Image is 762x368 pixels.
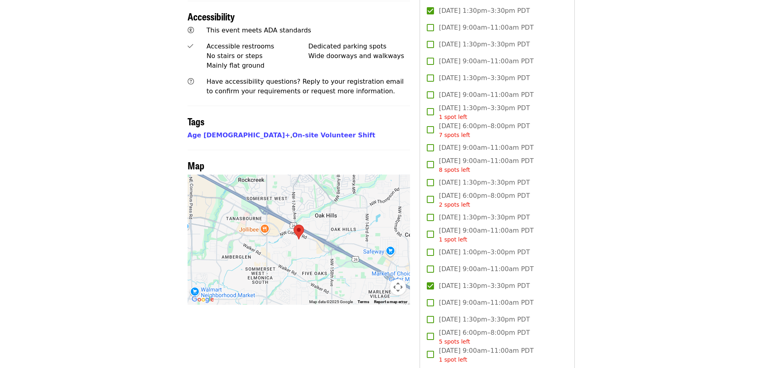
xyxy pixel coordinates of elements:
[439,143,534,153] span: [DATE] 9:00am–11:00am PDT
[439,121,530,139] span: [DATE] 6:00pm–8:00pm PDT
[439,236,467,243] span: 1 spot left
[439,338,470,345] span: 5 spots left
[206,26,311,34] span: This event meets ADA standards
[292,131,375,139] a: On-site Volunteer Shift
[439,156,534,174] span: [DATE] 9:00am–11:00am PDT
[439,298,534,308] span: [DATE] 9:00am–11:00am PDT
[308,51,410,61] div: Wide doorways and walkways
[188,158,204,172] span: Map
[358,300,369,304] a: Terms (opens in new tab)
[190,294,216,305] img: Google
[439,178,530,187] span: [DATE] 1:30pm–3:30pm PDT
[188,114,204,128] span: Tags
[439,132,470,138] span: 7 spots left
[206,78,404,95] span: Have accessibility questions? Reply to your registration email to confirm your requirements or re...
[439,191,530,209] span: [DATE] 6:00pm–8:00pm PDT
[206,61,308,70] div: Mainly flat ground
[439,6,530,16] span: [DATE] 1:30pm–3:30pm PDT
[439,40,530,49] span: [DATE] 1:30pm–3:30pm PDT
[188,131,292,139] span: ,
[309,300,353,304] span: Map data ©2025 Google
[439,315,530,324] span: [DATE] 1:30pm–3:30pm PDT
[188,78,194,85] i: question-circle icon
[439,328,530,346] span: [DATE] 6:00pm–8:00pm PDT
[439,103,530,121] span: [DATE] 1:30pm–3:30pm PDT
[439,167,470,173] span: 8 spots left
[439,281,530,291] span: [DATE] 1:30pm–3:30pm PDT
[190,294,216,305] a: Open this area in Google Maps (opens a new window)
[439,213,530,222] span: [DATE] 1:30pm–3:30pm PDT
[439,73,530,83] span: [DATE] 1:30pm–3:30pm PDT
[188,42,193,50] i: check icon
[439,247,530,257] span: [DATE] 1:00pm–3:00pm PDT
[439,264,534,274] span: [DATE] 9:00am–11:00am PDT
[439,346,534,364] span: [DATE] 9:00am–11:00am PDT
[390,279,406,295] button: Map camera controls
[206,51,308,61] div: No stairs or steps
[188,131,290,139] a: Age [DEMOGRAPHIC_DATA]+
[188,9,235,23] span: Accessibility
[439,56,534,66] span: [DATE] 9:00am–11:00am PDT
[188,26,194,34] i: universal-access icon
[439,356,467,363] span: 1 spot left
[439,114,467,120] span: 1 spot left
[206,42,308,51] div: Accessible restrooms
[439,226,534,244] span: [DATE] 9:00am–11:00am PDT
[308,42,410,51] div: Dedicated parking spots
[439,201,470,208] span: 2 spots left
[374,300,408,304] a: Report a map error
[439,23,534,32] span: [DATE] 9:00am–11:00am PDT
[439,90,534,100] span: [DATE] 9:00am–11:00am PDT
